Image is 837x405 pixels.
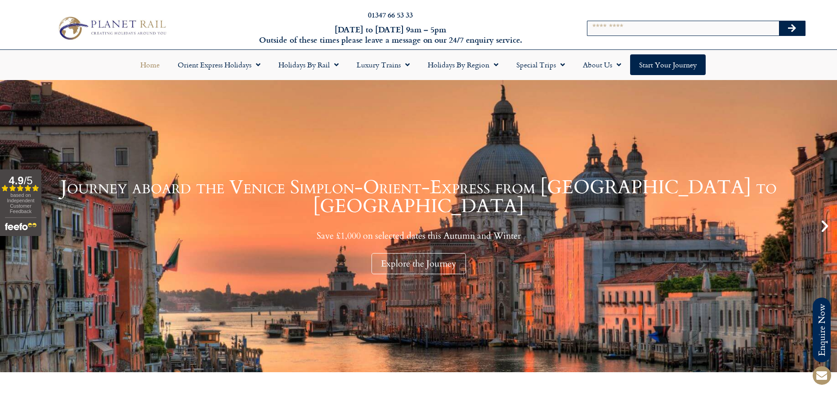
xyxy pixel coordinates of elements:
a: Holidays by Region [419,54,507,75]
a: Orient Express Holidays [169,54,269,75]
a: Home [131,54,169,75]
h6: [DATE] to [DATE] 9am – 5pm Outside of these times please leave a message on our 24/7 enquiry serv... [225,24,555,45]
nav: Menu [4,54,833,75]
a: Special Trips [507,54,574,75]
button: Search [779,21,805,36]
img: Planet Rail Train Holidays Logo [54,14,169,42]
a: About Us [574,54,630,75]
p: Save £1,000 on selected dates this Autumn and Winter [22,230,815,241]
a: 01347 66 53 33 [368,9,413,20]
h1: Journey aboard the Venice Simplon-Orient-Express from [GEOGRAPHIC_DATA] to [GEOGRAPHIC_DATA] [22,178,815,216]
div: Explore the Journey [372,253,466,274]
div: Next slide [817,218,833,234]
a: Holidays by Rail [269,54,348,75]
a: Luxury Trains [348,54,419,75]
a: Start your Journey [630,54,706,75]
